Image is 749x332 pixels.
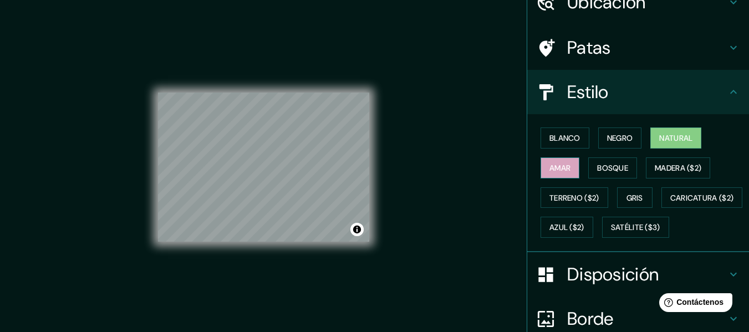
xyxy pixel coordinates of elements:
[567,307,614,330] font: Borde
[650,289,737,320] iframe: Lanzador de widgets de ayuda
[527,70,749,114] div: Estilo
[626,193,643,203] font: Gris
[549,133,580,143] font: Blanco
[567,263,659,286] font: Disposición
[670,193,734,203] font: Caricatura ($2)
[158,93,369,242] canvas: Mapa
[602,217,669,238] button: Satélite ($3)
[541,157,579,178] button: Amar
[617,187,653,208] button: Gris
[655,163,701,173] font: Madera ($2)
[646,157,710,178] button: Madera ($2)
[541,187,608,208] button: Terreno ($2)
[588,157,637,178] button: Bosque
[541,127,589,149] button: Blanco
[597,163,628,173] font: Bosque
[567,36,611,59] font: Patas
[527,252,749,297] div: Disposición
[598,127,642,149] button: Negro
[661,187,743,208] button: Caricatura ($2)
[527,25,749,70] div: Patas
[650,127,701,149] button: Natural
[659,133,692,143] font: Natural
[607,133,633,143] font: Negro
[350,223,364,236] button: Activar o desactivar atribución
[541,217,593,238] button: Azul ($2)
[611,223,660,233] font: Satélite ($3)
[549,223,584,233] font: Azul ($2)
[549,193,599,203] font: Terreno ($2)
[567,80,609,104] font: Estilo
[549,163,570,173] font: Amar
